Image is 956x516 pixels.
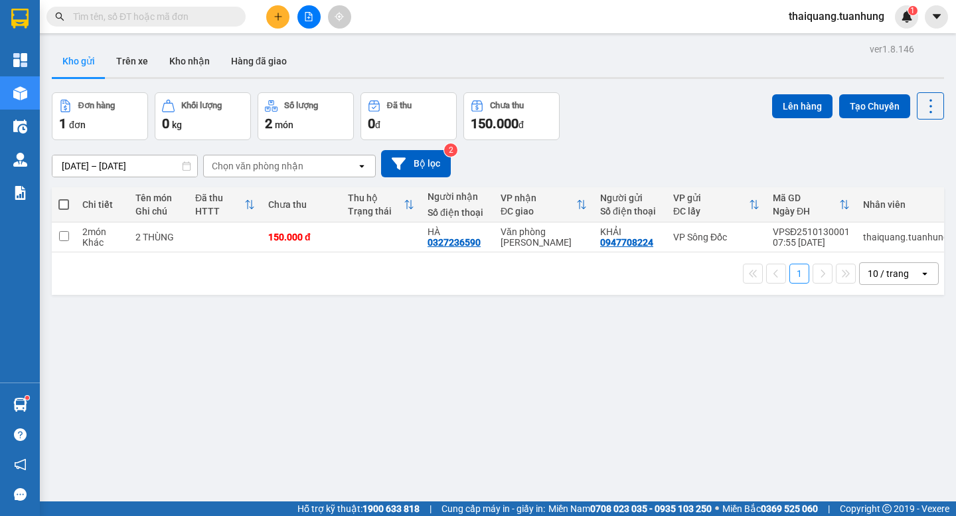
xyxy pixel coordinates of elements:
[375,120,380,130] span: đ
[297,5,321,29] button: file-add
[428,207,487,218] div: Số điện thoại
[284,101,318,110] div: Số lượng
[600,237,653,248] div: 0947708224
[195,206,244,216] div: HTTT
[52,92,148,140] button: Đơn hàng1đơn
[910,6,915,15] span: 1
[59,116,66,131] span: 1
[673,232,759,242] div: VP Sông Đốc
[773,237,850,248] div: 07:55 [DATE]
[69,120,86,130] span: đơn
[501,226,587,248] div: Văn phòng [PERSON_NAME]
[501,206,576,216] div: ĐC giao
[13,153,27,167] img: warehouse-icon
[368,116,375,131] span: 0
[441,501,545,516] span: Cung cấp máy in - giấy in:
[772,94,833,118] button: Lên hàng
[189,187,262,222] th: Toggle SortBy
[172,120,182,130] span: kg
[667,187,766,222] th: Toggle SortBy
[870,42,914,56] div: ver 1.8.146
[360,92,457,140] button: Đã thu0đ
[13,120,27,133] img: warehouse-icon
[908,6,917,15] sup: 1
[135,232,182,242] div: 2 THÙNG
[444,143,457,157] sup: 2
[155,92,251,140] button: Khối lượng0kg
[863,232,949,242] div: thaiquang.tuanhung
[76,9,188,25] b: [PERSON_NAME]
[673,206,749,216] div: ĐC lấy
[76,32,87,43] span: environment
[341,187,421,222] th: Toggle SortBy
[925,5,948,29] button: caret-down
[304,12,313,21] span: file-add
[773,193,839,203] div: Mã GD
[348,206,404,216] div: Trạng thái
[348,193,404,203] div: Thu hộ
[773,226,850,237] div: VPSĐ2510130001
[673,193,749,203] div: VP gửi
[919,268,930,279] svg: open
[159,45,220,77] button: Kho nhận
[73,9,230,24] input: Tìm tên, số ĐT hoặc mã đơn
[265,116,272,131] span: 2
[135,206,182,216] div: Ghi chú
[430,501,432,516] span: |
[882,504,892,513] span: copyright
[52,45,106,77] button: Kho gửi
[518,120,524,130] span: đ
[590,503,712,514] strong: 0708 023 035 - 0935 103 250
[212,159,303,173] div: Chọn văn phòng nhận
[162,116,169,131] span: 0
[789,264,809,284] button: 1
[357,161,367,171] svg: open
[275,120,293,130] span: món
[82,237,122,248] div: Khác
[362,503,420,514] strong: 1900 633 818
[82,226,122,237] div: 2 món
[52,155,197,177] input: Select a date range.
[766,187,856,222] th: Toggle SortBy
[773,206,839,216] div: Ngày ĐH
[11,9,29,29] img: logo-vxr
[463,92,560,140] button: Chưa thu150.000đ
[297,501,420,516] span: Hỗ trợ kỹ thuật:
[381,150,451,177] button: Bộ lọc
[901,11,913,23] img: icon-new-feature
[13,398,27,412] img: warehouse-icon
[722,501,818,516] span: Miền Bắc
[501,193,576,203] div: VP nhận
[220,45,297,77] button: Hàng đã giao
[494,187,594,222] th: Toggle SortBy
[335,12,344,21] span: aim
[13,53,27,67] img: dashboard-icon
[135,193,182,203] div: Tên món
[25,396,29,400] sup: 1
[868,267,909,280] div: 10 / trang
[266,5,289,29] button: plus
[328,5,351,29] button: aim
[761,503,818,514] strong: 0369 525 060
[78,101,115,110] div: Đơn hàng
[863,199,949,210] div: Nhân viên
[600,226,660,237] div: KHẢI
[13,186,27,200] img: solution-icon
[14,488,27,501] span: message
[600,206,660,216] div: Số điện thoại
[268,232,335,242] div: 150.000 đ
[428,191,487,202] div: Người nhận
[258,92,354,140] button: Số lượng2món
[471,116,518,131] span: 150.000
[6,29,253,46] li: 85 [PERSON_NAME]
[13,86,27,100] img: warehouse-icon
[428,226,487,237] div: HÀ
[181,101,222,110] div: Khối lượng
[600,193,660,203] div: Người gửi
[548,501,712,516] span: Miền Nam
[428,237,481,248] div: 0327236590
[76,48,87,59] span: phone
[6,83,149,134] b: GỬI : Văn phòng [PERSON_NAME]
[106,45,159,77] button: Trên xe
[14,428,27,441] span: question-circle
